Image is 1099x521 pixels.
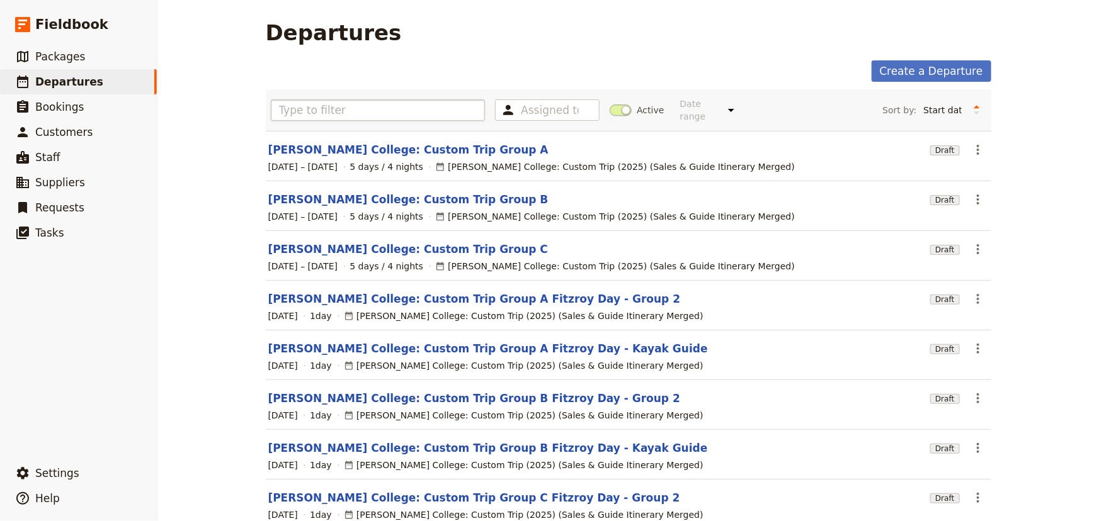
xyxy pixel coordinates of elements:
[35,126,93,138] span: Customers
[35,492,60,505] span: Help
[637,104,664,116] span: Active
[350,160,423,173] span: 5 days / 4 nights
[930,394,959,404] span: Draft
[344,459,703,471] div: [PERSON_NAME] College: Custom Trip (2025) (Sales & Guide Itinerary Merged)
[930,294,959,305] span: Draft
[268,142,549,157] a: [PERSON_NAME] College: Custom Trip Group A
[268,508,298,521] span: [DATE]
[35,227,64,239] span: Tasks
[918,101,967,120] select: Sort by:
[350,210,423,223] span: 5 days / 4 nights
[967,487,989,508] button: Actions
[268,359,298,372] span: [DATE]
[35,101,84,113] span: Bookings
[35,201,84,214] span: Requests
[310,409,332,422] span: 1 day
[967,437,989,459] button: Actions
[967,101,986,120] button: Change sort direction
[435,160,795,173] div: [PERSON_NAME] College: Custom Trip (2025) (Sales & Guide Itinerary Merged)
[344,310,703,322] div: [PERSON_NAME] College: Custom Trip (2025) (Sales & Guide Itinerary Merged)
[268,409,298,422] span: [DATE]
[268,210,338,223] span: [DATE] – [DATE]
[35,176,85,189] span: Suppliers
[872,60,991,82] a: Create a Departure
[35,467,79,479] span: Settings
[268,341,708,356] a: [PERSON_NAME] College: Custom Trip Group A Fitzroy Day - Kayak Guide
[35,15,108,34] span: Fieldbook
[344,508,703,521] div: [PERSON_NAME] College: Custom Trip (2025) (Sales & Guide Itinerary Merged)
[435,260,795,272] div: [PERSON_NAME] College: Custom Trip (2025) (Sales & Guide Itinerary Merged)
[967,388,989,409] button: Actions
[930,344,959,354] span: Draft
[967,238,989,260] button: Actions
[268,440,708,456] a: [PERSON_NAME] College: Custom Trip Group B Fitzroy Day - Kayak Guide
[310,508,332,521] span: 1 day
[930,493,959,503] span: Draft
[268,291,681,306] a: [PERSON_NAME] College: Custom Trip Group A Fitzroy Day - Group 2
[310,459,332,471] span: 1 day
[271,99,486,121] input: Type to filter
[350,260,423,272] span: 5 days / 4 nights
[268,260,338,272] span: [DATE] – [DATE]
[344,409,703,422] div: [PERSON_NAME] College: Custom Trip (2025) (Sales & Guide Itinerary Merged)
[268,459,298,471] span: [DATE]
[521,103,579,118] input: Assigned to
[35,76,103,88] span: Departures
[967,338,989,359] button: Actions
[967,139,989,160] button: Actions
[930,444,959,454] span: Draft
[882,104,916,116] span: Sort by:
[268,310,298,322] span: [DATE]
[930,145,959,155] span: Draft
[344,359,703,372] div: [PERSON_NAME] College: Custom Trip (2025) (Sales & Guide Itinerary Merged)
[967,288,989,310] button: Actions
[967,189,989,210] button: Actions
[35,50,85,63] span: Packages
[268,242,549,257] a: [PERSON_NAME] College: Custom Trip Group C
[435,210,795,223] div: [PERSON_NAME] College: Custom Trip (2025) (Sales & Guide Itinerary Merged)
[268,391,681,406] a: [PERSON_NAME] College: Custom Trip Group B Fitzroy Day - Group 2
[930,245,959,255] span: Draft
[310,359,332,372] span: 1 day
[268,490,680,505] a: [PERSON_NAME] College: Custom Trip Group C Fitzroy Day - Group 2
[310,310,332,322] span: 1 day
[268,160,338,173] span: [DATE] – [DATE]
[266,20,402,45] h1: Departures
[35,151,60,164] span: Staff
[930,195,959,205] span: Draft
[268,192,549,207] a: [PERSON_NAME] College: Custom Trip Group B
